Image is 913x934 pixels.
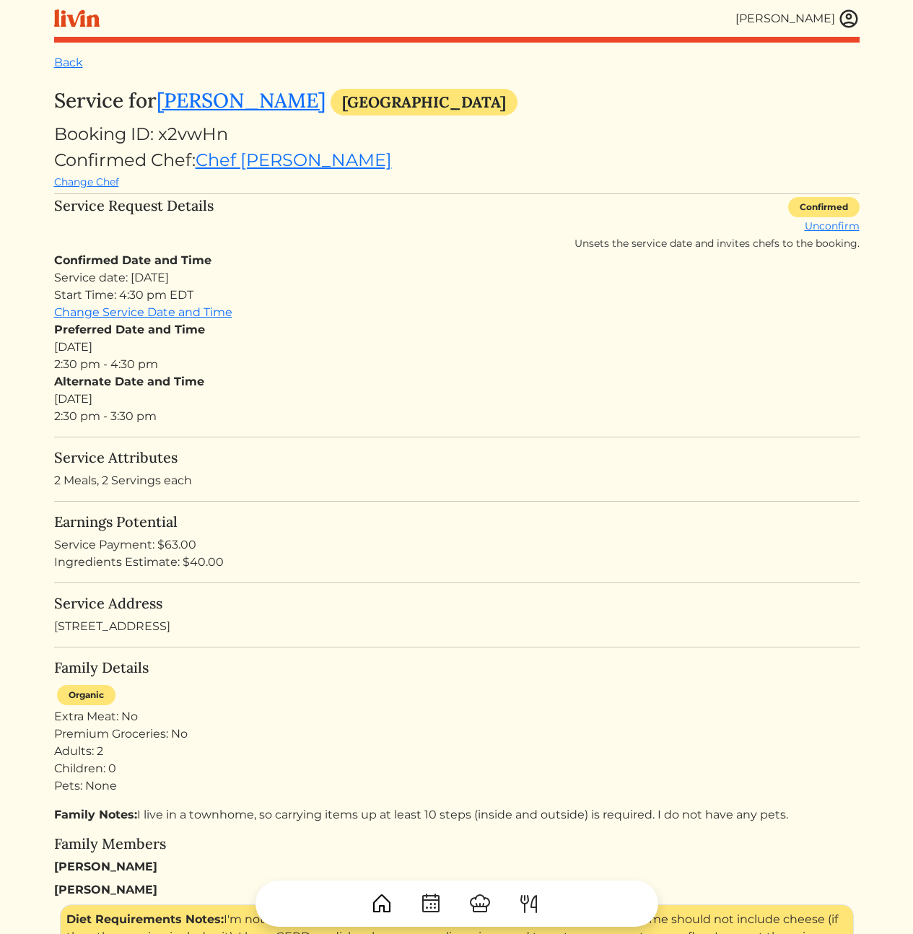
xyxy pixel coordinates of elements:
[54,659,860,676] h5: Family Details
[54,595,860,612] h5: Service Address
[54,513,860,531] h5: Earnings Potential
[54,860,157,873] strong: [PERSON_NAME]
[788,197,860,217] div: Confirmed
[157,87,326,113] a: [PERSON_NAME]
[54,121,860,147] div: Booking ID: x2vwHn
[54,554,860,571] div: Ingredients Estimate: $40.00
[331,89,517,115] div: [GEOGRAPHIC_DATA]
[54,708,860,725] div: Extra Meat: No
[54,175,119,188] a: Change Chef
[575,237,860,250] span: Unsets the service date and invites chefs to the booking.
[54,725,860,743] div: Premium Groceries: No
[54,321,860,373] div: [DATE] 2:30 pm - 4:30 pm
[468,892,492,915] img: ChefHat-a374fb509e4f37eb0702ca99f5f64f3b6956810f32a249b33092029f8484b388.svg
[838,8,860,30] img: user_account-e6e16d2ec92f44fc35f99ef0dc9cddf60790bfa021a6ecb1c896eb5d2907b31c.svg
[54,595,860,635] div: [STREET_ADDRESS]
[735,10,835,27] div: [PERSON_NAME]
[54,147,860,191] div: Confirmed Chef:
[57,685,115,705] div: Organic
[54,9,100,27] img: livin-logo-a0d97d1a881af30f6274990eb6222085a2533c92bbd1e4f22c21b4f0d0e3210c.svg
[54,197,214,246] h5: Service Request Details
[517,892,541,915] img: ForkKnife-55491504ffdb50bab0c1e09e7649658475375261d09fd45db06cec23bce548bf.svg
[196,149,392,170] a: Chef [PERSON_NAME]
[54,253,211,267] strong: Confirmed Date and Time
[54,375,204,388] strong: Alternate Date and Time
[54,743,860,795] div: Adults: 2 Children: 0 Pets: None
[805,219,860,232] a: Unconfirm
[54,269,860,304] div: Service date: [DATE] Start Time: 4:30 pm EDT
[54,323,205,336] strong: Preferred Date and Time
[54,373,860,425] div: [DATE] 2:30 pm - 3:30 pm
[54,56,83,69] a: Back
[54,536,860,554] div: Service Payment: $63.00
[54,305,232,319] a: Change Service Date and Time
[54,806,860,824] p: I live in a townhome, so carrying items up at least 10 steps (inside and outside) is required. I ...
[54,472,860,489] p: 2 Meals, 2 Servings each
[54,89,860,115] h3: Service for
[54,835,860,852] h5: Family Members
[370,892,393,915] img: House-9bf13187bcbb5817f509fe5e7408150f90897510c4275e13d0d5fca38e0b5951.svg
[54,449,860,466] h5: Service Attributes
[419,892,442,915] img: CalendarDots-5bcf9d9080389f2a281d69619e1c85352834be518fbc73d9501aef674afc0d57.svg
[54,808,137,821] strong: Family Notes:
